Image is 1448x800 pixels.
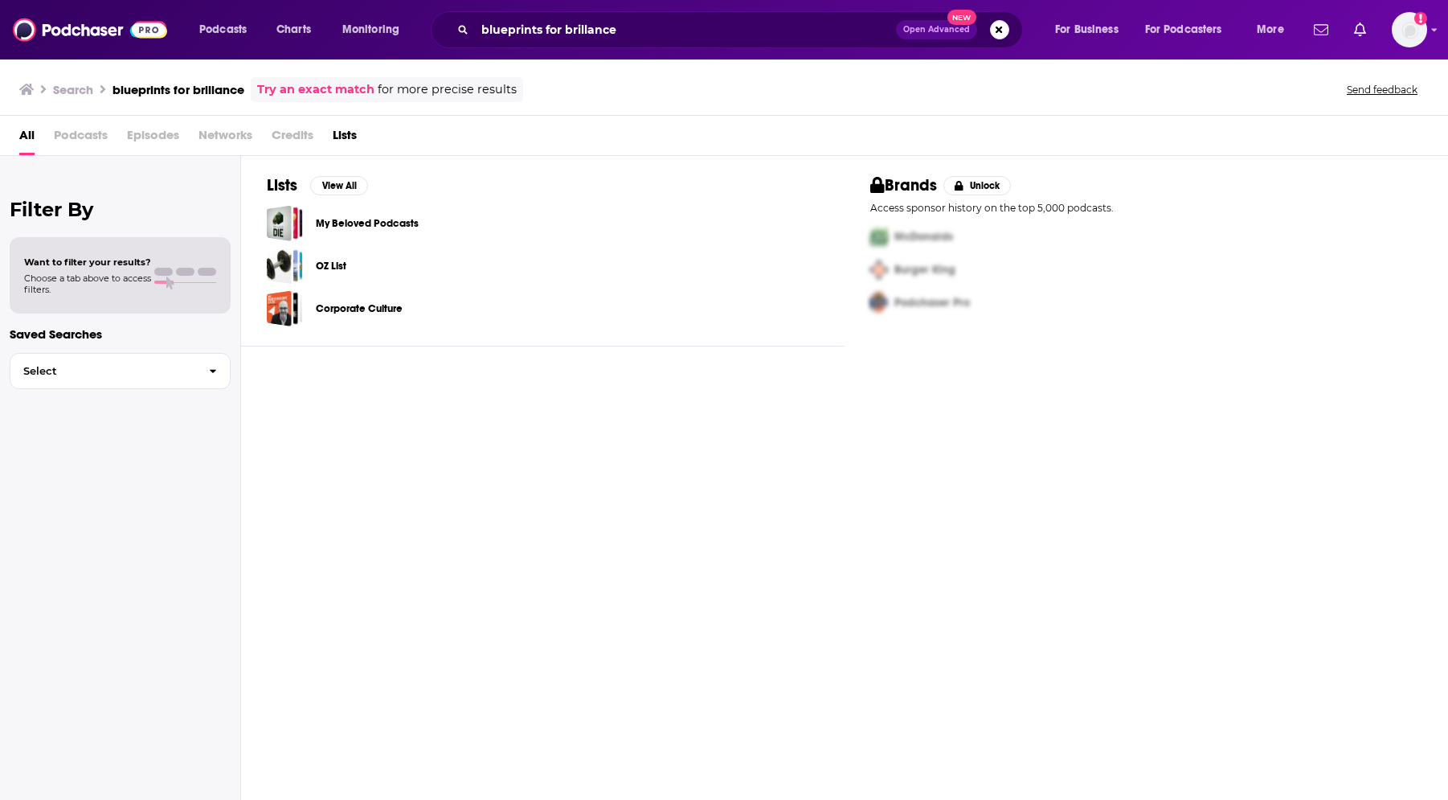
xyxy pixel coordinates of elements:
h2: Lists [267,175,297,195]
span: Choose a tab above to access filters. [24,273,151,295]
button: open menu [1135,17,1246,43]
span: Logged in as sarahhallprinc [1392,12,1427,47]
a: All [19,122,35,155]
button: open menu [331,17,420,43]
span: For Business [1055,18,1119,41]
span: Charts [276,18,311,41]
span: Podcasts [54,122,108,155]
span: Burger King [894,263,955,277]
span: New [947,10,976,25]
button: View All [310,176,368,195]
button: open menu [1246,17,1304,43]
img: User Profile [1392,12,1427,47]
a: OZ List [267,248,303,284]
span: More [1257,18,1284,41]
button: Select [10,353,231,389]
span: for more precise results [378,80,517,99]
h3: Search [53,82,93,97]
a: ListsView All [267,175,368,195]
a: Show notifications dropdown [1307,16,1335,43]
button: Open AdvancedNew [896,20,977,39]
div: Search podcasts, credits, & more... [446,11,1038,48]
span: Want to filter your results? [24,256,151,268]
a: My Beloved Podcasts [267,205,303,241]
span: Podchaser Pro [894,296,970,310]
h2: Brands [870,175,937,195]
svg: Add a profile image [1414,12,1427,25]
span: McDonalds [894,230,953,244]
img: Third Pro Logo [864,286,894,319]
span: Select [10,366,196,376]
span: For Podcasters [1145,18,1222,41]
a: Corporate Culture [267,290,303,326]
span: Open Advanced [903,26,970,34]
p: Saved Searches [10,326,231,342]
h2: Filter By [10,198,231,221]
img: Second Pro Logo [864,253,894,286]
img: Podchaser - Follow, Share and Rate Podcasts [13,14,167,45]
span: Episodes [127,122,179,155]
button: open menu [188,17,268,43]
p: Access sponsor history on the top 5,000 podcasts. [870,202,1422,214]
button: Show profile menu [1392,12,1427,47]
a: Show notifications dropdown [1348,16,1372,43]
a: Corporate Culture [316,300,403,318]
a: Try an exact match [257,80,374,99]
h3: blueprints for brillance [112,82,244,97]
img: First Pro Logo [864,220,894,253]
span: Credits [272,122,313,155]
span: Podcasts [199,18,247,41]
a: Lists [333,122,357,155]
button: open menu [1044,17,1139,43]
button: Unlock [943,176,1012,195]
button: Send feedback [1342,83,1422,96]
span: Monitoring [342,18,399,41]
a: My Beloved Podcasts [316,215,419,232]
a: Charts [266,17,321,43]
input: Search podcasts, credits, & more... [475,17,896,43]
a: OZ List [316,257,346,275]
span: Networks [198,122,252,155]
